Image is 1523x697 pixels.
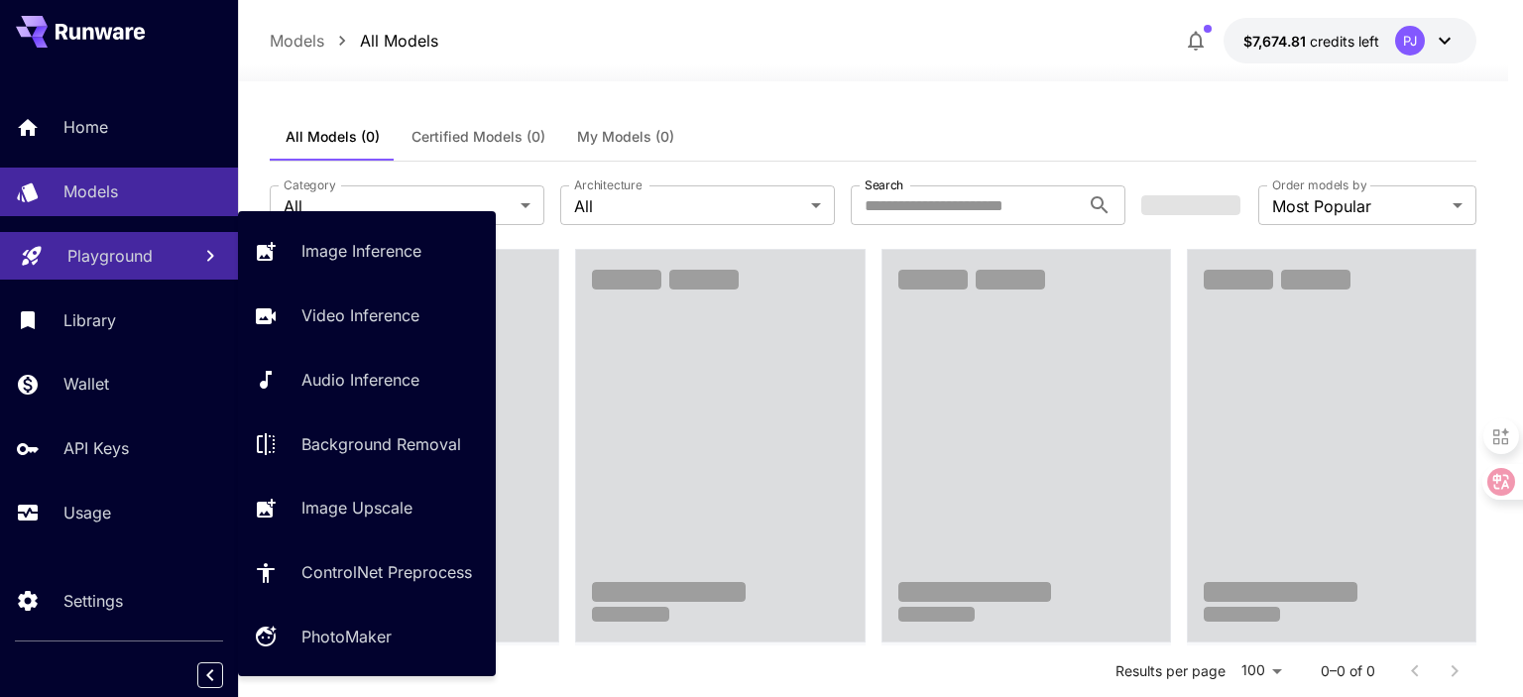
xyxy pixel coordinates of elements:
p: ControlNet Preprocess [301,560,472,584]
label: Category [284,176,336,193]
span: My Models (0) [577,128,674,146]
div: PJ [1395,26,1425,56]
p: PhotoMaker [301,625,392,648]
p: Wallet [63,372,109,396]
label: Order models by [1272,176,1366,193]
p: Models [63,179,118,203]
label: Architecture [574,176,642,193]
p: Video Inference [301,303,419,327]
nav: breadcrumb [270,29,438,53]
p: Library [63,308,116,332]
p: Playground [67,244,153,268]
div: Collapse sidebar [212,657,238,693]
a: Background Removal [238,419,496,468]
div: 100 [1233,656,1289,685]
a: Image Inference [238,227,496,276]
p: Usage [63,501,111,524]
p: API Keys [63,436,129,460]
span: Certified Models (0) [411,128,545,146]
p: Background Removal [301,432,461,456]
button: $7,674.81072 [1224,18,1476,63]
p: Home [63,115,108,139]
div: $7,674.81072 [1243,31,1379,52]
p: Image Inference [301,239,421,263]
p: All Models [360,29,438,53]
button: Collapse sidebar [197,662,223,688]
p: Audio Inference [301,368,419,392]
p: Settings [63,589,123,613]
span: Most Popular [1272,194,1445,218]
p: Results per page [1115,661,1226,681]
span: All [574,194,803,218]
p: Models [270,29,324,53]
a: Image Upscale [238,484,496,532]
p: Image Upscale [301,496,412,520]
span: All [284,194,513,218]
label: Search [865,176,903,193]
span: $7,674.81 [1243,33,1310,50]
a: ControlNet Preprocess [238,548,496,597]
a: PhotoMaker [238,613,496,661]
a: Audio Inference [238,356,496,405]
p: 0–0 of 0 [1321,661,1375,681]
a: Video Inference [238,291,496,340]
span: credits left [1310,33,1379,50]
span: All Models (0) [286,128,380,146]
